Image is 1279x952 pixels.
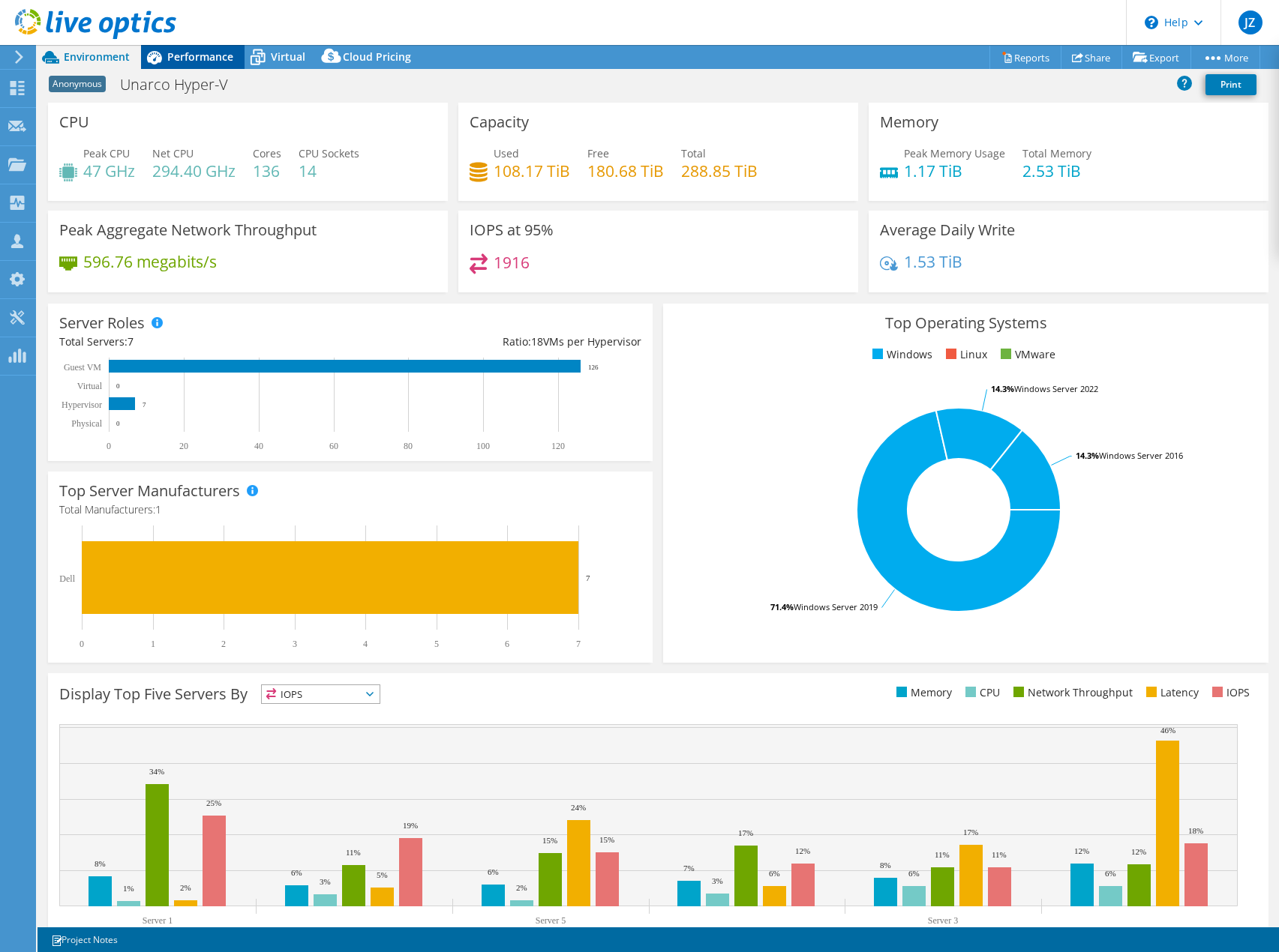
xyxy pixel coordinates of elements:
[681,146,706,160] span: Total
[599,835,614,844] text: 15%
[992,850,1007,859] text: 11%
[904,163,1005,179] h4: 1.17 TiB
[494,146,519,160] span: Used
[299,163,359,179] h4: 14
[494,163,570,179] h4: 108.17 TiB
[71,418,102,429] text: Physical
[180,883,191,892] text: 2%
[1145,16,1158,29] svg: \n
[116,420,120,427] text: 0
[59,483,240,499] h3: Top Server Manufacturers
[494,254,530,271] h4: 1916
[149,767,164,776] text: 34%
[470,222,554,238] h3: IOPS at 95%
[683,864,695,873] text: 7%
[795,846,810,855] text: 12%
[143,401,146,409] text: 7
[1205,74,1256,95] a: Print
[1238,10,1262,34] span: JZ
[587,146,609,160] span: Free
[571,803,586,812] text: 24%
[962,684,1000,701] li: CPU
[935,850,950,859] text: 11%
[41,930,128,949] a: Project Notes
[770,601,794,612] tspan: 71.4%
[904,146,1005,160] span: Peak Memory Usage
[1121,46,1191,69] a: Export
[253,163,281,179] h4: 136
[536,915,566,926] text: Server 5
[206,798,221,807] text: 25%
[64,362,101,373] text: Guest VM
[152,163,236,179] h4: 294.40 GHz
[738,828,753,837] text: 17%
[403,821,418,830] text: 19%
[123,884,134,893] text: 1%
[221,639,226,649] text: 2
[59,114,89,130] h3: CPU
[991,383,1014,394] tspan: 14.3%
[62,400,102,410] text: Hypervisor
[880,861,891,870] text: 8%
[59,222,317,238] h3: Peak Aggregate Network Throughput
[113,76,251,93] h1: Unarco Hyper-V
[95,859,106,868] text: 8%
[963,828,978,837] text: 17%
[542,836,557,845] text: 15%
[1188,826,1203,835] text: 18%
[167,49,233,64] span: Performance
[363,639,368,649] text: 4
[880,114,938,130] h3: Memory
[1142,684,1199,701] li: Latency
[83,253,217,270] h4: 596.76 megabits/s
[346,848,361,857] text: 11%
[893,684,952,701] li: Memory
[80,639,84,649] text: 0
[488,867,499,876] text: 6%
[64,49,130,64] span: Environment
[329,441,338,451] text: 60
[155,502,161,516] span: 1
[1131,847,1146,856] text: 12%
[1014,383,1098,394] tspan: Windows Server 2022
[179,441,188,451] text: 20
[1074,846,1089,855] text: 12%
[143,915,173,926] text: Server 1
[904,253,962,270] h4: 1.53 TiB
[769,869,780,878] text: 6%
[928,915,958,926] text: Server 3
[254,441,263,451] text: 40
[320,877,331,886] text: 3%
[516,883,527,892] text: 2%
[1010,684,1133,701] li: Network Throughput
[59,501,641,518] h4: Total Manufacturers:
[989,46,1061,69] a: Reports
[49,76,106,92] span: Anonymous
[674,315,1256,331] h3: Top Operating Systems
[293,639,297,649] text: 3
[1105,869,1116,878] text: 6%
[1022,146,1091,160] span: Total Memory
[291,868,302,877] text: 6%
[576,639,581,649] text: 7
[107,441,111,451] text: 0
[551,441,565,451] text: 120
[588,364,599,371] text: 126
[470,114,529,130] h3: Capacity
[128,334,134,349] span: 7
[59,315,145,331] h3: Server Roles
[586,573,590,582] text: 7
[1022,163,1091,179] h4: 2.53 TiB
[1061,46,1122,69] a: Share
[404,441,413,451] text: 80
[350,334,641,350] div: Ratio: VMs per Hypervisor
[253,146,281,160] span: Cores
[712,876,723,885] text: 3%
[151,639,155,649] text: 1
[942,346,987,363] li: Linux
[262,685,380,703] span: IOPS
[271,49,305,64] span: Virtual
[794,601,878,612] tspan: Windows Server 2019
[116,382,120,390] text: 0
[59,573,75,584] text: Dell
